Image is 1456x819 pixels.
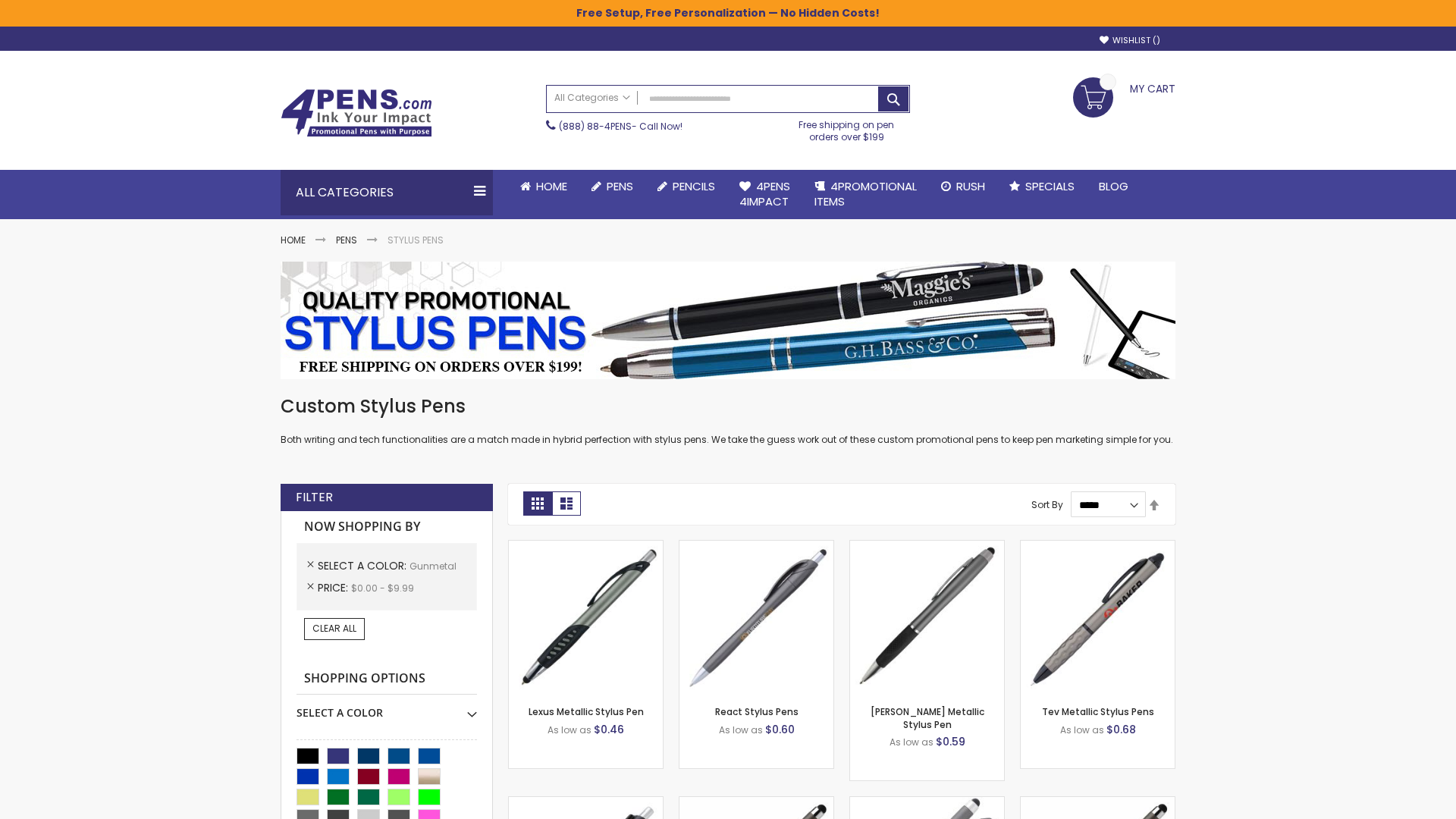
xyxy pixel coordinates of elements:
[1021,796,1175,809] a: Islander Softy Metallic Gel Pen with Stylus - ColorJet Imprint-Gunmetal
[351,582,414,595] span: $0.00 - $9.99
[1042,705,1154,718] a: Tev Metallic Stylus Pens
[1106,722,1136,737] span: $0.68
[529,705,644,718] a: Lexus Metallic Stylus Pen
[409,560,457,573] span: Gunmetal
[802,170,929,219] a: 4PROMOTIONALITEMS
[523,491,552,516] strong: Grid
[509,541,663,695] img: Lexus Metallic Stylus Pen-Gunmetal
[727,170,802,219] a: 4Pens4impact
[548,723,591,736] span: As low as
[850,541,1004,695] img: Lory Metallic Stylus Pen-Gunmetal
[1060,723,1104,736] span: As low as
[281,394,1175,447] div: Both writing and tech functionalities are a match made in hybrid perfection with stylus pens. We ...
[304,618,365,639] a: Clear All
[594,722,624,737] span: $0.46
[281,89,432,137] img: 4Pens Custom Pens and Promotional Products
[679,541,833,695] img: React Stylus Pens-Gunmetal
[312,622,356,635] span: Clear All
[1021,540,1175,553] a: Tev Metallic Stylus Pens-Gunmetal
[1099,178,1128,194] span: Blog
[871,705,984,730] a: [PERSON_NAME] Metallic Stylus Pen
[673,178,715,194] span: Pencils
[956,178,985,194] span: Rush
[936,734,965,749] span: $0.59
[679,796,833,809] a: Islander Softy Metallic Gel Pen with Stylus-Gunmetal
[559,120,682,133] span: - Call Now!
[388,234,444,246] strong: Stylus Pens
[318,558,409,573] span: Select A Color
[281,394,1175,419] h1: Custom Stylus Pens
[509,540,663,553] a: Lexus Metallic Stylus Pen-Gunmetal
[679,540,833,553] a: React Stylus Pens-Gunmetal
[559,120,632,133] a: (888) 88-4PENS
[850,796,1004,809] a: Cali Custom Stylus Gel pen-Gunmetal
[1025,178,1075,194] span: Specials
[719,723,763,736] span: As low as
[297,695,477,720] div: Select A Color
[1087,170,1141,203] a: Blog
[607,178,633,194] span: Pens
[929,170,997,203] a: Rush
[783,113,911,143] div: Free shipping on pen orders over $199
[281,234,306,246] a: Home
[579,170,645,203] a: Pens
[715,705,799,718] a: React Stylus Pens
[547,86,638,111] a: All Categories
[297,663,477,695] strong: Shopping Options
[536,178,567,194] span: Home
[508,170,579,203] a: Home
[336,234,357,246] a: Pens
[281,262,1175,379] img: Stylus Pens
[890,736,934,748] span: As low as
[297,511,477,543] strong: Now Shopping by
[850,540,1004,553] a: Lory Metallic Stylus Pen-Gunmetal
[645,170,727,203] a: Pencils
[509,796,663,809] a: Souvenir® Anthem Stylus Pen-Gunmetal
[739,178,790,209] span: 4Pens 4impact
[1021,541,1175,695] img: Tev Metallic Stylus Pens-Gunmetal
[281,170,493,215] div: All Categories
[318,580,351,595] span: Price
[1031,498,1063,511] label: Sort By
[1100,35,1160,46] a: Wishlist
[296,489,333,506] strong: Filter
[814,178,917,209] span: 4PROMOTIONAL ITEMS
[554,92,630,104] span: All Categories
[765,722,795,737] span: $0.60
[997,170,1087,203] a: Specials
